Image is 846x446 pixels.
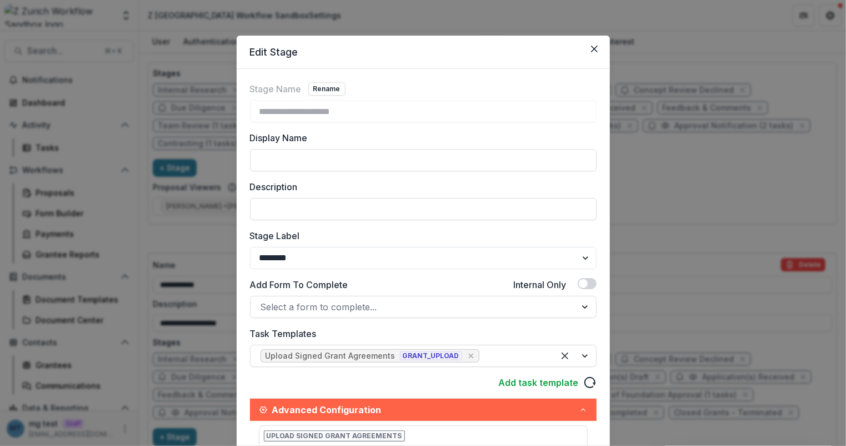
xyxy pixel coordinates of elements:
[266,351,396,361] div: Upload Signed Grant Agreements
[499,376,579,389] a: Add task template
[250,82,302,96] label: Stage Name
[237,36,610,69] header: Edit Stage
[514,278,567,291] label: Internal Only
[585,40,603,58] button: Close
[250,399,597,421] button: Advanced Configuration
[400,351,462,360] span: GRANT_UPLOAD
[308,82,346,96] button: Rename
[465,350,477,361] div: Remove [object Object]
[250,327,590,340] label: Task Templates
[250,229,590,242] label: Stage Label
[264,430,405,442] span: Upload Signed Grant Agreements
[250,131,590,145] label: Display Name
[583,376,597,389] svg: reload
[556,347,574,365] div: Clear selected options
[272,403,579,417] span: Advanced Configuration
[250,180,590,194] label: Description
[250,278,348,291] label: Add Form To Complete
